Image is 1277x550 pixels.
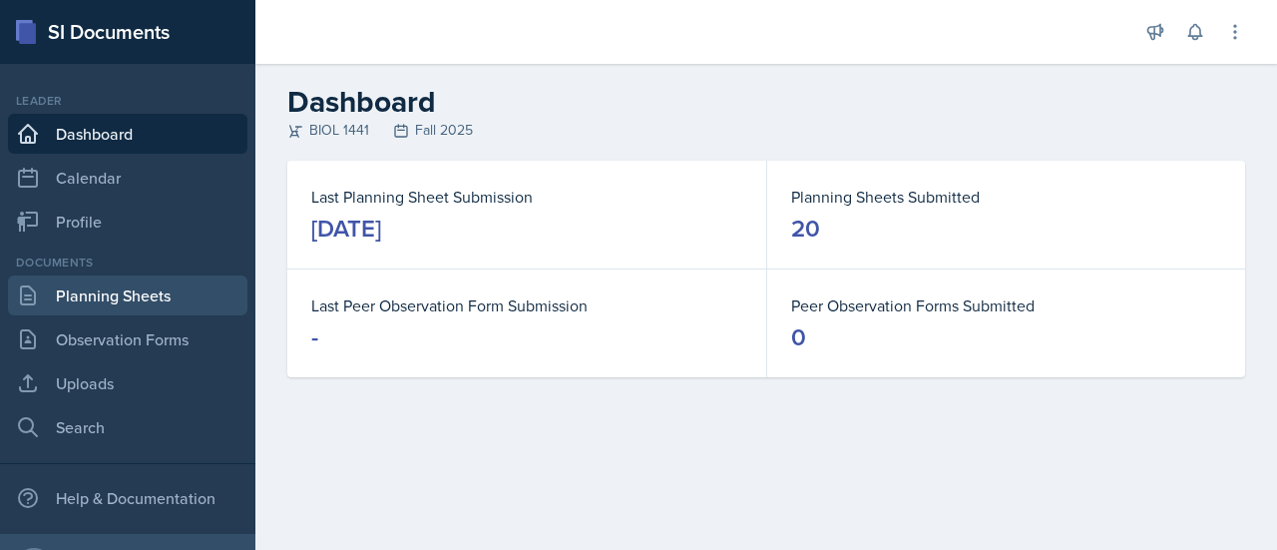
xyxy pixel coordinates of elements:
[791,185,1221,209] dt: Planning Sheets Submitted
[8,275,247,315] a: Planning Sheets
[8,202,247,242] a: Profile
[311,321,318,353] div: -
[8,158,247,198] a: Calendar
[8,114,247,154] a: Dashboard
[8,254,247,272] div: Documents
[311,213,381,245] div: [DATE]
[791,213,820,245] div: 20
[287,120,1245,141] div: BIOL 1441 Fall 2025
[311,293,742,317] dt: Last Peer Observation Form Submission
[8,478,247,518] div: Help & Documentation
[791,321,806,353] div: 0
[791,293,1221,317] dt: Peer Observation Forms Submitted
[8,319,247,359] a: Observation Forms
[287,84,1245,120] h2: Dashboard
[311,185,742,209] dt: Last Planning Sheet Submission
[8,363,247,403] a: Uploads
[8,92,247,110] div: Leader
[8,407,247,447] a: Search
